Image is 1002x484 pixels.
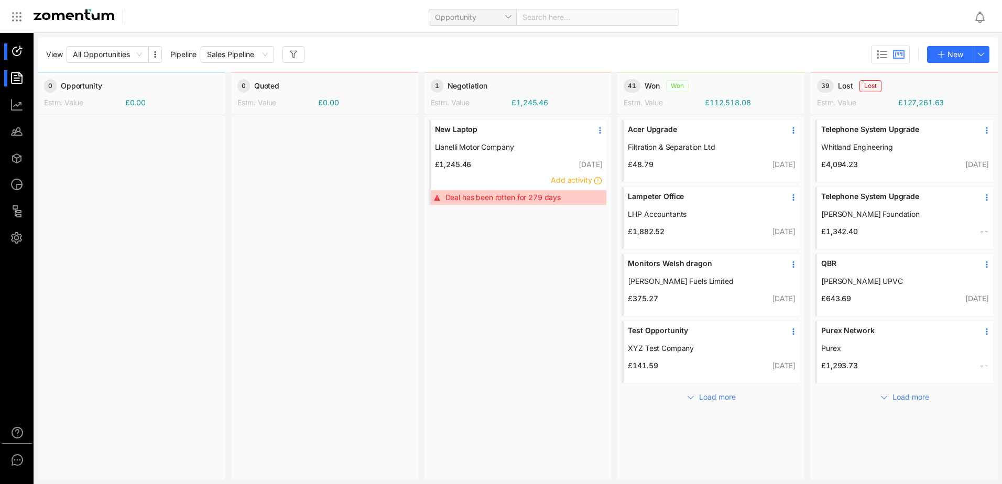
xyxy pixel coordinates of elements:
[898,97,944,108] span: £127,261.63
[237,79,250,93] span: 0
[431,159,472,170] span: £1,245.46
[947,49,963,60] span: New
[666,80,689,92] span: Won
[624,79,640,93] span: 41
[815,254,994,316] div: QBR[PERSON_NAME] UPVC£643.69[DATE]
[821,142,968,152] a: Whitland Engineering
[815,186,994,249] div: Telephone System Upgrade[PERSON_NAME] Foundation£1,342.40--
[772,294,796,303] span: [DATE]
[821,124,968,135] span: Telephone System Upgrade
[821,191,968,209] a: Telephone System Upgrade
[628,276,775,287] a: [PERSON_NAME] Fuels Limited
[431,79,443,93] span: 1
[624,293,658,304] span: £375.27
[61,81,102,91] span: Opportunity
[628,325,775,336] span: Test Opportunity
[892,391,929,403] span: Load more
[821,209,968,219] a: [PERSON_NAME] Foundation
[318,97,339,108] span: £0.00
[628,343,775,354] a: XYZ Test Company
[821,258,968,269] span: QBR
[815,321,994,383] div: Purex NetworkPurex£1,293.73--
[622,119,800,182] div: Acer UpgradeFiltration & Separation Ltd£48.79[DATE]
[645,81,660,91] span: Won
[979,361,989,370] span: --
[979,227,989,236] span: --
[628,258,775,276] a: Monitors Welsh dragon
[435,142,582,152] a: Llanelli Motor Company
[628,258,775,269] span: Monitors Welsh dragon
[435,124,582,142] a: New Laptop
[772,160,796,169] span: [DATE]
[431,98,470,107] span: Estm. Value
[624,98,662,107] span: Estm. Value
[817,159,858,170] span: £4,094.23
[429,119,607,205] div: New LaptopLlanelli Motor Company£1,245.46[DATE]Add activityDeal has been rotten for 279 days
[622,186,800,249] div: Lampeter OfficeLHP Accountants£1,882.52[DATE]
[254,81,279,91] span: Quoted
[551,175,592,184] span: Add activity
[435,9,510,25] span: Opportunity
[870,388,939,404] button: Load more
[965,160,989,169] span: [DATE]
[699,391,736,403] span: Load more
[628,325,775,343] a: Test Opportunity
[772,361,796,370] span: [DATE]
[974,5,995,29] div: Notifications
[207,47,268,62] span: Sales Pipeline
[579,160,602,169] span: [DATE]
[821,191,968,202] span: Telephone System Upgrade
[511,97,548,108] span: £1,245.46
[445,192,561,203] span: Deal has been rotten for 279 days
[34,9,114,20] img: Zomentum Logo
[965,294,989,303] span: [DATE]
[628,191,775,209] a: Lampeter Office
[821,343,968,354] a: Purex
[821,325,968,343] a: Purex Network
[859,80,881,92] span: Lost
[817,360,858,371] span: £1,293.73
[927,46,973,63] button: New
[677,388,746,404] button: Load more
[821,258,968,276] a: QBR
[821,276,968,287] a: [PERSON_NAME] UPVC
[628,209,775,219] a: LHP Accountants
[622,321,800,383] div: Test OpportunityXYZ Test Company£141.59[DATE]
[817,79,834,93] span: 39
[817,98,856,107] span: Estm. Value
[624,159,653,170] span: £48.79
[817,226,858,237] span: £1,342.40
[435,124,582,135] span: New Laptop
[821,325,968,336] span: Purex Network
[73,47,142,62] span: All Opportunities
[772,227,796,236] span: [DATE]
[44,79,57,93] span: 0
[628,124,775,135] span: Acer Upgrade
[821,124,968,142] a: Telephone System Upgrade
[705,97,750,108] span: £112,518.08
[46,49,62,60] span: View
[838,81,853,91] span: Lost
[624,360,658,371] span: £141.59
[125,97,146,108] span: £0.00
[622,254,800,316] div: Monitors Welsh dragon[PERSON_NAME] Fuels Limited£375.27[DATE]
[237,98,276,107] span: Estm. Value
[44,98,83,107] span: Estm. Value
[815,119,994,182] div: Telephone System UpgradeWhitland Engineering£4,094.23[DATE]
[628,142,775,152] a: Filtration & Separation Ltd
[628,191,775,202] span: Lampeter Office
[448,81,487,91] span: Negotiation
[170,49,197,60] span: Pipeline
[624,226,665,237] span: £1,882.52
[817,293,851,304] span: £643.69
[628,124,775,142] a: Acer Upgrade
